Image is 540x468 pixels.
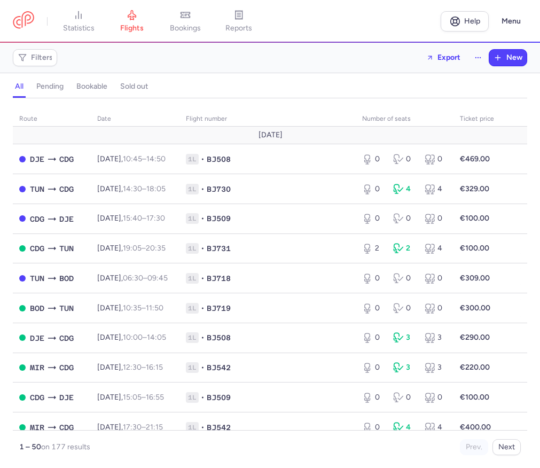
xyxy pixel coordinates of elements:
span: [DATE], [97,363,163,372]
span: DJE [30,332,44,344]
a: statistics [52,10,105,33]
div: 4 [393,422,416,433]
time: 10:35 [123,303,142,313]
span: TUN [30,272,44,284]
div: 0 [425,154,447,165]
div: 0 [362,273,385,284]
span: CDG [59,183,74,195]
span: CLOSED [19,215,26,222]
span: • [201,243,205,254]
span: • [201,184,205,194]
span: 1L [186,154,199,165]
time: 14:50 [146,154,166,163]
button: New [489,50,527,66]
span: 1L [186,243,199,254]
span: DJE [30,153,44,165]
span: • [201,273,205,284]
a: reports [212,10,265,33]
span: BOD [30,302,44,314]
span: • [201,154,205,165]
span: DJE [59,392,74,403]
div: 0 [393,303,416,314]
span: [DATE], [97,423,163,432]
time: 19:05 [123,244,142,253]
span: • [201,303,205,314]
strong: €400.00 [460,423,491,432]
div: 0 [393,213,416,224]
div: 4 [393,184,416,194]
time: 09:45 [147,274,168,283]
div: 4 [425,422,447,433]
span: [DATE] [258,131,282,139]
time: 10:45 [123,154,142,163]
span: – [123,214,165,223]
th: Flight number [179,111,356,127]
div: 0 [425,392,447,403]
time: 06:30 [123,274,143,283]
strong: €290.00 [460,333,490,342]
strong: €100.00 [460,214,489,223]
span: – [123,393,164,402]
span: [DATE], [97,244,166,253]
span: [DATE], [97,393,164,402]
strong: €300.00 [460,303,490,313]
span: CDG [59,422,74,433]
span: [DATE], [97,274,168,283]
span: BJ719 [207,303,231,314]
span: Help [464,17,480,25]
span: BJ542 [207,362,231,373]
div: 4 [425,184,447,194]
span: – [123,184,166,193]
h4: all [15,82,24,91]
span: DJE [59,213,74,225]
div: 2 [362,243,385,254]
span: [DATE], [97,154,166,163]
span: CDG [59,362,74,373]
span: BJ731 [207,243,231,254]
time: 16:15 [146,363,163,372]
strong: €220.00 [460,363,490,372]
span: [DATE], [97,214,165,223]
span: – [123,423,163,432]
span: CDG [30,243,44,254]
span: • [201,213,205,224]
strong: €100.00 [460,393,489,402]
span: Filters [31,53,53,62]
strong: €309.00 [460,274,490,283]
span: BJ509 [207,213,231,224]
span: BOD [59,272,74,284]
div: 0 [362,362,385,373]
time: 17:30 [123,423,142,432]
span: • [201,392,205,403]
span: MIR [30,422,44,433]
span: [DATE], [97,303,163,313]
time: 14:30 [123,184,142,193]
time: 20:35 [146,244,166,253]
time: 16:55 [146,393,164,402]
time: 15:05 [123,393,142,402]
span: [DATE], [97,184,166,193]
span: – [123,303,163,313]
span: – [123,154,166,163]
span: 1L [186,422,199,433]
span: TUN [59,302,74,314]
strong: €469.00 [460,154,490,163]
strong: €100.00 [460,244,489,253]
button: Prev. [460,439,488,455]
th: date [91,111,179,127]
div: 3 [393,332,416,343]
h4: sold out [120,82,148,91]
div: 0 [393,273,416,284]
span: • [201,362,205,373]
span: CDG [30,213,44,225]
span: 1L [186,303,199,314]
th: Ticket price [453,111,500,127]
time: 15:40 [123,214,142,223]
h4: pending [36,82,64,91]
span: 1L [186,362,199,373]
div: 0 [362,184,385,194]
a: CitizenPlane red outlined logo [13,11,34,31]
strong: 1 – 50 [19,442,41,451]
span: Export [437,53,460,61]
button: Next [492,439,521,455]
